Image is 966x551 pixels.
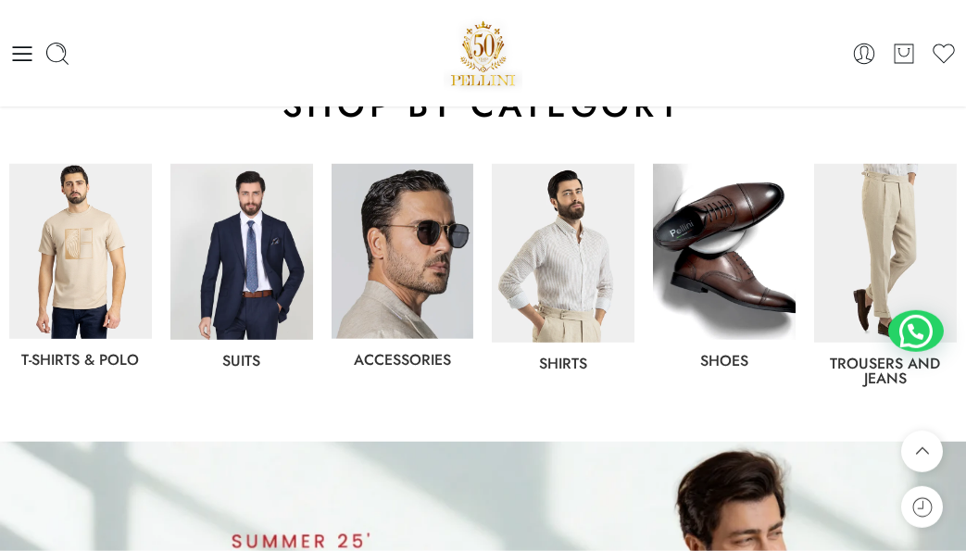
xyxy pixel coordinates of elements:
[830,353,940,389] a: Trousers and jeans
[700,350,748,371] a: shoes
[444,14,523,93] a: Pellini -
[444,14,523,93] img: Pellini
[222,350,260,371] a: Suits
[891,41,917,67] a: Cart
[851,41,877,67] a: Login / Register
[539,353,587,374] a: Shirts
[9,82,957,127] h2: shop by category
[931,41,957,67] a: Wishlist
[354,349,451,370] a: Accessories
[21,349,139,370] a: T-Shirts & Polo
